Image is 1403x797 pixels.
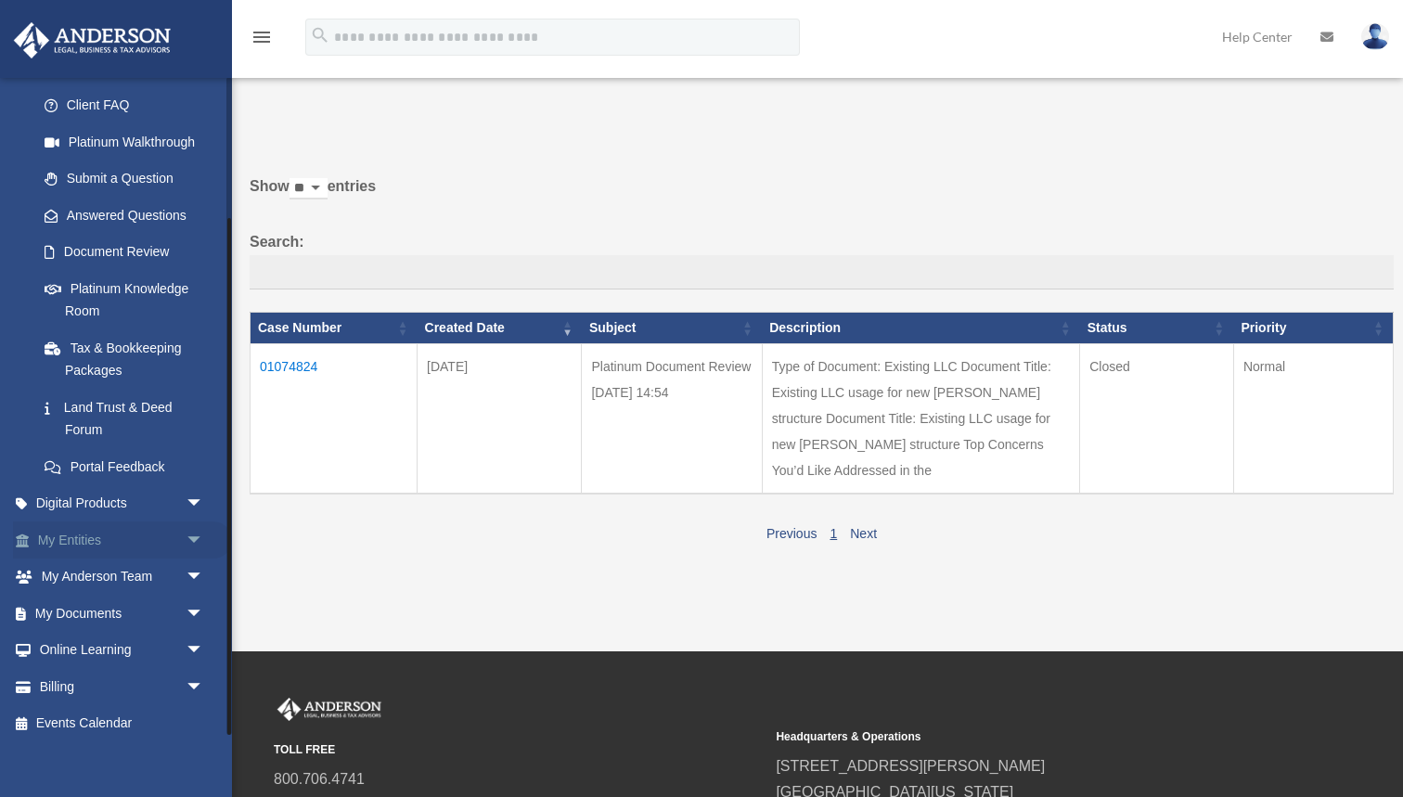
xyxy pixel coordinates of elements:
[13,595,232,632] a: My Documentsarrow_drop_down
[274,698,385,722] img: Anderson Advisors Platinum Portal
[250,229,1394,290] label: Search:
[8,22,176,58] img: Anderson Advisors Platinum Portal
[418,313,582,344] th: Created Date: activate to sort column ascending
[250,255,1394,290] input: Search:
[762,313,1080,344] th: Description: activate to sort column ascending
[26,87,223,124] a: Client FAQ
[26,270,223,329] a: Platinum Knowledge Room
[186,595,223,633] span: arrow_drop_down
[1080,344,1234,495] td: Closed
[251,26,273,48] i: menu
[186,668,223,706] span: arrow_drop_down
[13,485,232,522] a: Digital Productsarrow_drop_down
[186,521,223,559] span: arrow_drop_down
[186,485,223,523] span: arrow_drop_down
[766,526,817,541] a: Previous
[251,313,418,344] th: Case Number: activate to sort column ascending
[26,448,223,485] a: Portal Feedback
[1233,313,1393,344] th: Priority: activate to sort column ascending
[1233,344,1393,495] td: Normal
[186,632,223,670] span: arrow_drop_down
[26,389,223,448] a: Land Trust & Deed Forum
[274,740,763,760] small: TOLL FREE
[251,344,418,495] td: 01074824
[850,526,877,541] a: Next
[582,344,762,495] td: Platinum Document Review [DATE] 14:54
[13,521,232,559] a: My Entitiesarrow_drop_down
[26,197,213,234] a: Answered Questions
[582,313,762,344] th: Subject: activate to sort column ascending
[13,705,232,742] a: Events Calendar
[13,559,232,596] a: My Anderson Teamarrow_drop_down
[1361,23,1389,50] img: User Pic
[830,526,837,541] a: 1
[26,329,223,389] a: Tax & Bookkeeping Packages
[1080,313,1234,344] th: Status: activate to sort column ascending
[418,344,582,495] td: [DATE]
[776,758,1045,774] a: [STREET_ADDRESS][PERSON_NAME]
[274,771,365,787] a: 800.706.4741
[250,174,1394,218] label: Show entries
[251,32,273,48] a: menu
[776,727,1265,747] small: Headquarters & Operations
[762,344,1080,495] td: Type of Document: Existing LLC Document Title: Existing LLC usage for new [PERSON_NAME] structure...
[186,559,223,597] span: arrow_drop_down
[13,632,232,669] a: Online Learningarrow_drop_down
[310,25,330,45] i: search
[26,123,223,161] a: Platinum Walkthrough
[26,161,223,198] a: Submit a Question
[290,178,328,199] select: Showentries
[13,668,232,705] a: Billingarrow_drop_down
[26,234,223,271] a: Document Review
